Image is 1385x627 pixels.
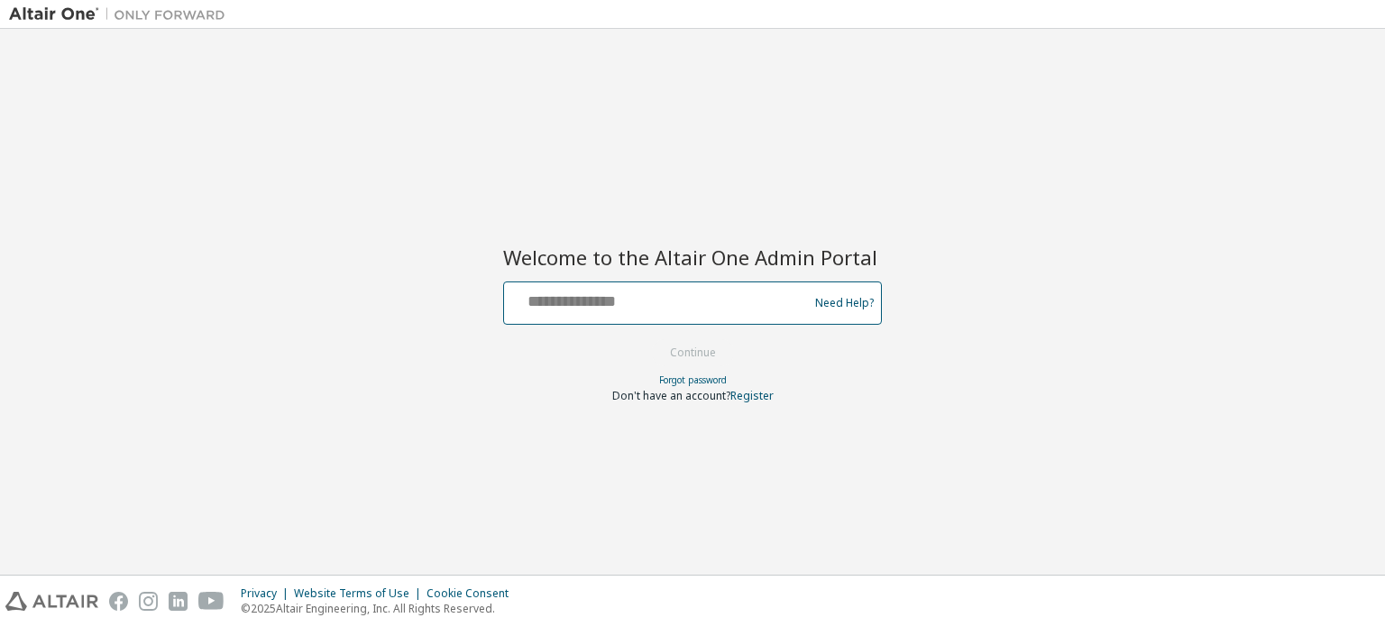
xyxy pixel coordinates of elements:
[503,244,882,270] h2: Welcome to the Altair One Admin Portal
[427,586,519,601] div: Cookie Consent
[241,586,294,601] div: Privacy
[139,592,158,611] img: instagram.svg
[5,592,98,611] img: altair_logo.svg
[612,388,730,403] span: Don't have an account?
[198,592,225,611] img: youtube.svg
[241,601,519,616] p: © 2025 Altair Engineering, Inc. All Rights Reserved.
[659,373,727,386] a: Forgot password
[294,586,427,601] div: Website Terms of Use
[169,592,188,611] img: linkedin.svg
[109,592,128,611] img: facebook.svg
[815,302,874,303] a: Need Help?
[9,5,234,23] img: Altair One
[730,388,774,403] a: Register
